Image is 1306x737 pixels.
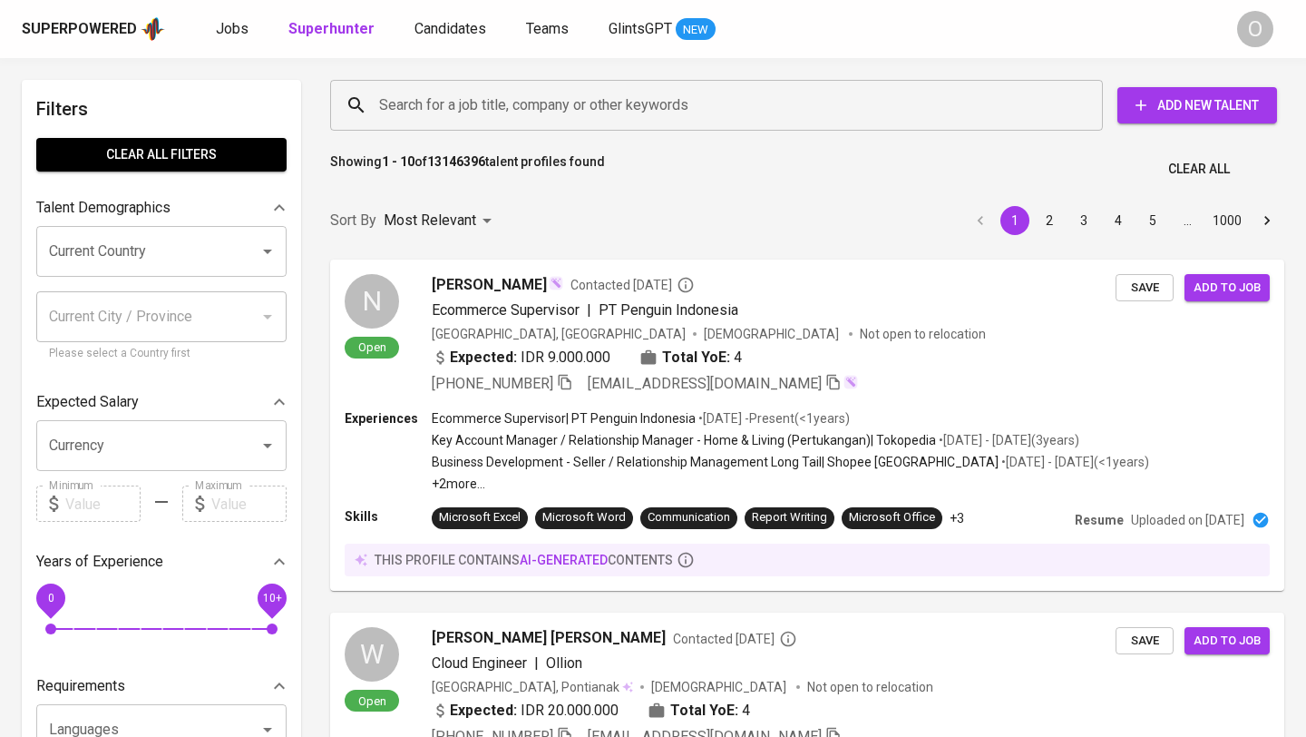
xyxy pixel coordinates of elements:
nav: pagination navigation [963,206,1284,235]
span: 0 [47,592,54,604]
span: Add New Talent [1132,94,1262,117]
p: Most Relevant [384,210,476,231]
span: AI-generated [520,553,608,567]
button: Add to job [1184,627,1270,655]
p: Years of Experience [36,551,163,573]
p: this profile contains contents [375,551,673,569]
div: [GEOGRAPHIC_DATA], [GEOGRAPHIC_DATA] [432,325,686,343]
div: IDR 9.000.000 [432,347,610,368]
a: Superpoweredapp logo [22,15,165,43]
span: Save [1125,631,1165,652]
button: Go to page 5 [1138,206,1167,235]
div: Microsoft Excel [439,509,521,526]
div: N [345,274,399,329]
span: Open [351,339,394,355]
p: Skills [345,507,432,526]
button: Go to page 2 [1035,206,1064,235]
span: [EMAIL_ADDRESS][DOMAIN_NAME] [588,375,822,392]
img: magic_wand.svg [549,276,563,290]
button: Clear All filters [36,138,287,172]
span: PT Penguin Indonesia [599,301,738,319]
div: Requirements [36,668,287,704]
span: 4 [734,347,742,368]
svg: By Batam recruiter [779,630,797,648]
div: Years of Experience [36,544,287,580]
span: Cloud Engineer [432,654,527,672]
b: Total YoE: [662,347,730,368]
button: Add to job [1184,274,1270,302]
span: Add to job [1194,278,1261,299]
p: Please select a Country first [49,345,274,363]
span: 10+ [262,592,281,604]
div: … [1173,211,1202,230]
img: app logo [141,15,165,43]
a: NOpen[PERSON_NAME]Contacted [DATE]Ecommerce Supervisor|PT Penguin Indonesia[GEOGRAPHIC_DATA], [GE... [330,260,1284,591]
div: Microsoft Word [542,509,626,526]
span: Jobs [216,20,249,37]
div: Report Writing [752,509,827,526]
div: [GEOGRAPHIC_DATA], Pontianak [432,678,633,696]
span: Teams [526,20,569,37]
div: Expected Salary [36,384,287,420]
div: Superpowered [22,19,137,40]
p: Not open to relocation [807,678,933,696]
b: 1 - 10 [382,154,414,169]
button: Save [1116,274,1174,302]
h6: Filters [36,94,287,123]
button: Add New Talent [1117,87,1277,123]
div: Most Relevant [384,204,498,238]
span: Ollion [546,654,582,672]
button: Go to page 4 [1104,206,1133,235]
button: page 1 [1000,206,1029,235]
span: [PERSON_NAME] [PERSON_NAME] [432,627,666,649]
span: | [534,653,539,674]
span: Contacted [DATE] [570,276,695,294]
span: NEW [676,21,716,39]
p: Requirements [36,675,125,697]
button: Go to page 3 [1069,206,1098,235]
p: Sort By [330,210,376,231]
button: Clear All [1161,152,1237,186]
p: Not open to relocation [860,325,986,343]
p: • [DATE] - Present ( <1 years ) [696,409,850,427]
div: Microsoft Office [849,509,935,526]
a: Teams [526,18,572,41]
button: Save [1116,627,1174,655]
button: Open [255,433,280,458]
p: +3 [950,509,964,527]
p: Key Account Manager / Relationship Manager - Home & Living (Pertukangan) | Tokopedia [432,431,936,449]
a: Jobs [216,18,252,41]
span: [PHONE_NUMBER] [432,375,553,392]
span: Ecommerce Supervisor [432,301,580,319]
div: O [1237,11,1273,47]
button: Open [255,239,280,264]
p: Expected Salary [36,391,139,413]
input: Value [211,486,287,522]
p: Ecommerce Supervisor | PT Penguin Indonesia [432,409,696,427]
div: W [345,627,399,682]
svg: By Batam recruiter [677,276,695,294]
a: Superhunter [288,18,378,41]
b: Expected: [450,700,517,722]
span: [DEMOGRAPHIC_DATA] [651,678,789,696]
p: • [DATE] - [DATE] ( 3 years ) [936,431,1079,449]
img: magic_wand.svg [843,375,858,389]
p: Business Development - Seller / Relationship Management Long Tail | Shopee [GEOGRAPHIC_DATA] [432,453,999,471]
div: Talent Demographics [36,190,287,226]
span: Save [1125,278,1165,299]
p: Experiences [345,409,432,427]
span: [DEMOGRAPHIC_DATA] [704,325,842,343]
p: Talent Demographics [36,197,171,219]
b: Expected: [450,347,517,368]
span: Add to job [1194,631,1261,652]
input: Value [65,486,141,522]
span: [PERSON_NAME] [432,274,547,296]
p: Uploaded on [DATE] [1131,511,1244,529]
button: Go to next page [1252,206,1282,235]
span: 4 [742,700,750,722]
div: Communication [648,509,730,526]
span: Open [351,693,394,709]
span: Clear All [1168,158,1230,181]
span: Contacted [DATE] [673,630,797,648]
b: Total YoE: [670,700,738,722]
